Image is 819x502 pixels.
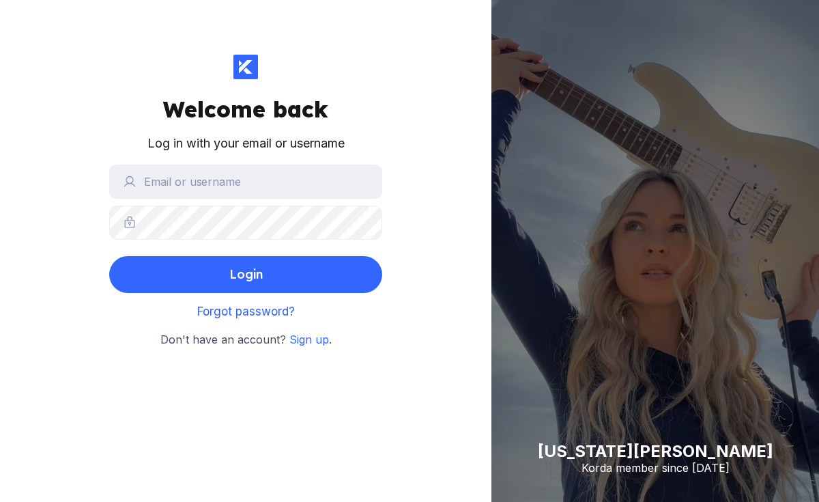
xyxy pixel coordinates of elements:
[538,441,773,461] div: [US_STATE][PERSON_NAME]
[229,261,263,288] div: Login
[109,256,382,293] button: Login
[163,96,328,123] div: Welcome back
[197,305,295,318] a: Forgot password?
[538,461,773,475] div: Korda member since [DATE]
[147,134,345,154] div: Log in with your email or username
[289,333,329,346] a: Sign up
[109,165,382,199] input: Email or username
[160,331,332,349] small: Don't have an account? .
